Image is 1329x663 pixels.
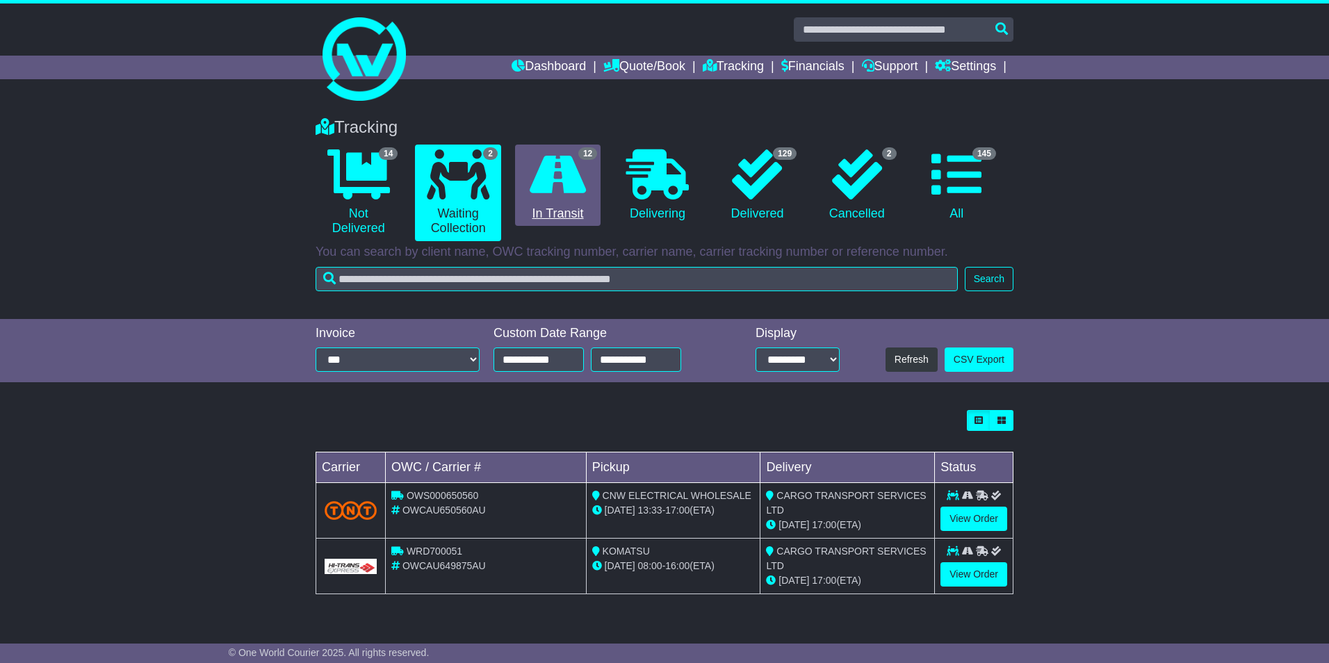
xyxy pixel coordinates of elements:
[316,245,1013,260] p: You can search by client name, OWC tracking number, carrier name, carrier tracking number or refe...
[325,559,377,574] img: GetCarrierServiceLogo
[665,505,690,516] span: 17:00
[945,347,1013,372] a: CSV Export
[603,56,685,79] a: Quote/Book
[402,505,486,516] span: OWCAU650560AU
[814,145,899,227] a: 2 Cancelled
[483,147,498,160] span: 2
[778,575,809,586] span: [DATE]
[605,560,635,571] span: [DATE]
[940,562,1007,587] a: View Order
[603,490,751,501] span: CNW ELECTRICAL WHOLESALE
[940,507,1007,531] a: View Order
[379,147,398,160] span: 14
[773,147,797,160] span: 129
[614,145,700,227] a: Delivering
[914,145,1000,227] a: 145 All
[515,145,601,227] a: 12 In Transit
[812,575,836,586] span: 17:00
[665,560,690,571] span: 16:00
[766,490,926,516] span: CARGO TRANSPORT SERVICES LTD
[760,452,935,483] td: Delivery
[778,519,809,530] span: [DATE]
[407,490,479,501] span: OWS000650560
[972,147,996,160] span: 145
[638,560,662,571] span: 08:00
[415,145,500,241] a: 2 Waiting Collection
[812,519,836,530] span: 17:00
[578,147,597,160] span: 12
[638,505,662,516] span: 13:33
[935,56,996,79] a: Settings
[603,546,650,557] span: KOMATSU
[229,647,430,658] span: © One World Courier 2025. All rights reserved.
[592,559,755,573] div: - (ETA)
[309,117,1020,138] div: Tracking
[715,145,800,227] a: 129 Delivered
[586,452,760,483] td: Pickup
[325,501,377,520] img: TNT_Domestic.png
[386,452,587,483] td: OWC / Carrier #
[781,56,845,79] a: Financials
[316,326,480,341] div: Invoice
[756,326,840,341] div: Display
[965,267,1013,291] button: Search
[862,56,918,79] a: Support
[605,505,635,516] span: [DATE]
[766,546,926,571] span: CARGO TRANSPORT SERVICES LTD
[407,546,462,557] span: WRD700051
[886,347,938,372] button: Refresh
[882,147,897,160] span: 2
[766,573,929,588] div: (ETA)
[512,56,586,79] a: Dashboard
[316,145,401,241] a: 14 Not Delivered
[766,518,929,532] div: (ETA)
[494,326,717,341] div: Custom Date Range
[703,56,764,79] a: Tracking
[402,560,486,571] span: OWCAU649875AU
[316,452,386,483] td: Carrier
[935,452,1013,483] td: Status
[592,503,755,518] div: - (ETA)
